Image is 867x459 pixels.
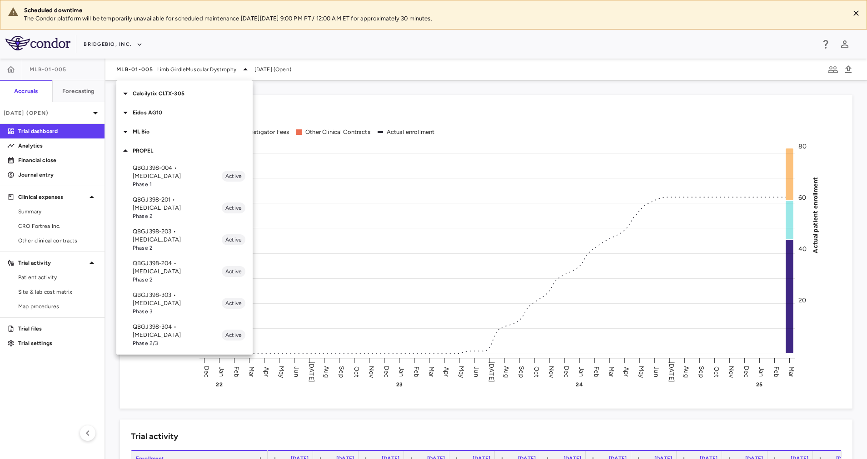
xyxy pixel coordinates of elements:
[133,212,222,220] span: Phase 2
[116,160,253,192] div: QBGJ398-004 • [MEDICAL_DATA]Phase 1Active
[222,236,245,244] span: Active
[133,128,253,136] p: ML Bio
[116,192,253,224] div: QBGJ398-201 • [MEDICAL_DATA]Phase 2Active
[133,147,253,155] p: PROPEL
[116,84,253,103] div: Calcilytix CLTX-305
[133,259,222,276] p: QBGJ398-204 • [MEDICAL_DATA]
[133,109,253,117] p: Eidos AG10
[116,103,253,122] div: Eidos AG10
[133,339,222,347] span: Phase 2/3
[116,224,253,256] div: QBGJ398-203 • [MEDICAL_DATA]Phase 2Active
[133,164,222,180] p: QBGJ398-004 • [MEDICAL_DATA]
[133,89,253,98] p: Calcilytix CLTX-305
[222,204,245,212] span: Active
[222,172,245,180] span: Active
[222,299,245,307] span: Active
[133,276,222,284] span: Phase 2
[116,256,253,287] div: QBGJ398-204 • [MEDICAL_DATA]Phase 2Active
[116,319,253,351] div: QBGJ398-304 • [MEDICAL_DATA]Phase 2/3Active
[116,141,253,160] div: PROPEL
[133,180,222,188] span: Phase 1
[133,291,222,307] p: QBGJ398-303 • [MEDICAL_DATA]
[116,287,253,319] div: QBGJ398-303 • [MEDICAL_DATA]Phase 3Active
[133,196,222,212] p: QBGJ398-201 • [MEDICAL_DATA]
[133,323,222,339] p: QBGJ398-304 • [MEDICAL_DATA]
[133,244,222,252] span: Phase 2
[116,122,253,141] div: ML Bio
[222,331,245,339] span: Active
[222,267,245,276] span: Active
[133,307,222,316] span: Phase 3
[133,227,222,244] p: QBGJ398-203 • [MEDICAL_DATA]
